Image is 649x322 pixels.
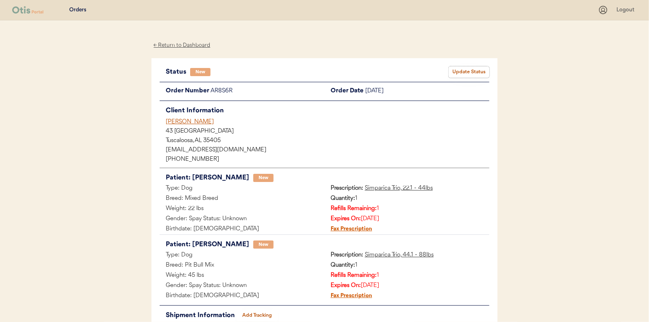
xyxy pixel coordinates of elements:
[449,66,489,78] button: Update Status
[160,291,324,301] div: Birthdate: [DEMOGRAPHIC_DATA]
[160,214,324,224] div: Gender: Spay Status: Unknown
[160,204,324,214] div: Weight: 22 lbs
[166,310,237,321] div: Shipment Information
[331,283,361,289] strong: Expires On:
[210,86,324,96] div: AR8S6R
[331,195,355,202] strong: Quantity:
[69,6,86,14] div: Orders
[160,281,324,291] div: Gender: Spay Status: Unknown
[324,214,489,224] div: [DATE]
[616,6,637,14] div: Logout
[160,184,324,194] div: Type: Dog
[160,250,324,261] div: Type: Dog
[151,41,213,50] div: ← Return to Dashboard
[160,224,324,234] div: Birthdate: [DEMOGRAPHIC_DATA]
[160,86,210,96] div: Order Number
[324,86,365,96] div: Order Date
[324,281,489,291] div: [DATE]
[166,105,489,116] div: Client Information
[160,271,324,281] div: Weight: 45 lbs
[324,204,489,214] div: 1
[166,118,489,126] div: [PERSON_NAME]
[237,310,278,321] button: Add Tracking
[166,138,489,144] div: Tuscaloosa, AL 35405
[160,194,324,204] div: Breed: Mixed Breed
[324,291,372,301] div: Fax Prescription
[331,206,377,212] strong: Refills Remaining:
[324,271,489,281] div: 1
[160,261,324,271] div: Breed: Pit Bull Mix
[166,129,489,134] div: 43 [GEOGRAPHIC_DATA]
[324,261,489,271] div: 1
[365,185,433,191] u: Simparica Trio, 22.1 - 44lbs
[166,147,489,153] div: [EMAIL_ADDRESS][DOMAIN_NAME]
[331,252,363,258] strong: Prescription:
[166,157,489,162] div: [PHONE_NUMBER]
[331,216,361,222] strong: Expires On:
[365,86,489,96] div: [DATE]
[166,239,249,250] div: Patient: [PERSON_NAME]
[331,262,355,268] strong: Quantity:
[324,224,372,234] div: Fax Prescription
[331,272,377,278] strong: Refills Remaining:
[331,185,363,191] strong: Prescription:
[365,252,434,258] u: Simparica Trio, 44.1 - 88lbs
[324,194,489,204] div: 1
[166,66,190,78] div: Status
[166,172,249,184] div: Patient: [PERSON_NAME]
